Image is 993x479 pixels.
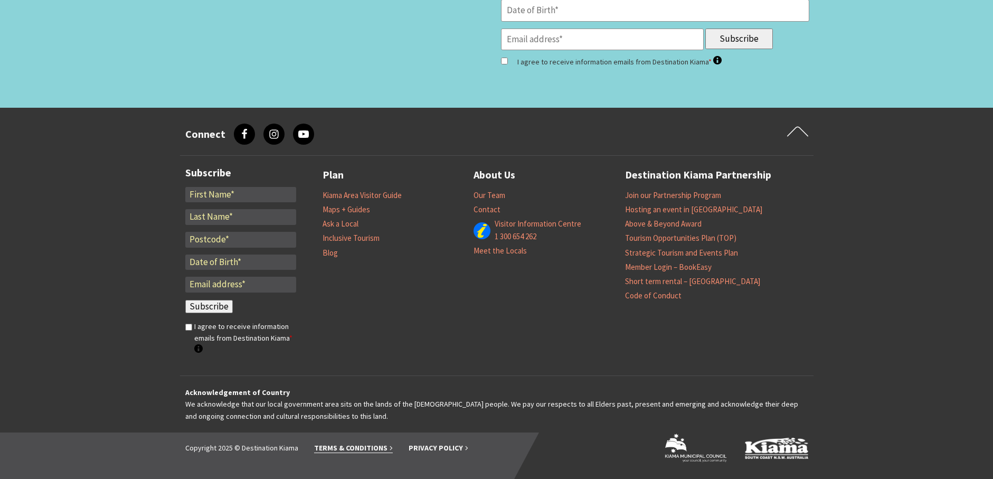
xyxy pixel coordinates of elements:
[495,231,536,242] a: 1 300 654 262
[474,204,500,215] a: Contact
[625,233,736,243] a: Tourism Opportunities Plan (TOP)
[185,232,296,248] input: Postcode*
[474,166,515,184] a: About Us
[323,204,370,215] a: Maps + Guides
[625,204,762,215] a: Hosting an event in [GEOGRAPHIC_DATA]
[185,277,296,293] input: Email address*
[705,29,773,50] input: Subscribe
[323,166,344,184] a: Plan
[185,255,296,270] input: Date of Birth*
[474,190,505,201] a: Our Team
[314,443,393,453] a: Terms & Conditions
[625,248,738,258] a: Strategic Tourism and Events Plan
[495,219,581,229] a: Visitor Information Centre
[625,190,721,201] a: Join our Partnership Program
[409,443,468,453] a: Privacy Policy
[194,321,296,356] label: I agree to receive information emails from Destination Kiama
[185,187,296,203] input: First Name*
[501,29,704,51] input: Email address*
[625,166,771,184] a: Destination Kiama Partnership
[323,248,338,258] a: Blog
[625,276,760,301] a: Short term rental – [GEOGRAPHIC_DATA] Code of Conduct
[323,190,402,201] a: Kiama Area Visitor Guide
[185,388,290,397] strong: Acknowledgement of Country
[474,246,527,256] a: Meet the Locals
[185,209,296,225] input: Last Name*
[517,54,722,69] label: I agree to receive information emails from Destination Kiama
[323,219,358,229] a: Ask a Local
[185,442,298,454] li: Copyright 2025 © Destination Kiama
[185,128,225,140] h3: Connect
[625,262,712,273] a: Member Login – BookEasy
[185,387,808,422] p: We acknowledge that our local government area sits on the lands of the [DEMOGRAPHIC_DATA] people....
[185,300,233,314] input: Subscribe
[625,219,702,229] a: Above & Beyond Award
[323,233,380,243] a: Inclusive Tourism
[745,437,808,459] img: Kiama Logo
[185,166,296,179] h3: Subscribe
